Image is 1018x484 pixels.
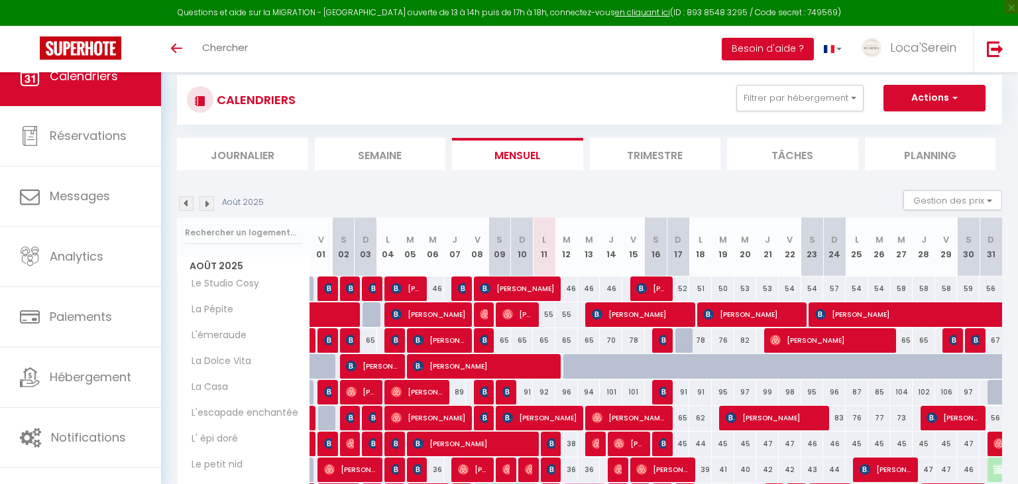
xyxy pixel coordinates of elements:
[399,217,422,276] th: 05
[913,457,935,482] div: 47
[368,405,376,430] span: [PERSON_NAME]
[180,328,250,343] span: L'émeraude
[765,233,770,246] abbr: J
[712,217,734,276] th: 19
[555,432,578,456] div: 38
[444,217,467,276] th: 07
[949,328,956,353] span: [PERSON_NAME] [PERSON_NAME]
[622,328,645,353] div: 78
[890,276,913,301] div: 58
[355,217,377,276] th: 03
[213,85,296,115] h3: CALENDRIERS
[756,457,779,482] div: 42
[957,276,980,301] div: 59
[386,233,390,246] abbr: L
[689,276,712,301] div: 51
[921,233,927,246] abbr: J
[823,217,846,276] th: 24
[689,457,712,482] div: 39
[355,328,377,353] div: 65
[525,457,532,482] span: [PERSON_NAME]
[846,217,868,276] th: 25
[180,432,241,446] span: L' épi doré
[458,457,488,482] span: [PERSON_NAME]
[502,457,510,482] span: [PERSON_NAME]
[180,406,302,420] span: L'escapade enchantée
[519,233,526,246] abbr: D
[533,380,555,404] div: 92
[913,217,935,276] th: 28
[547,457,554,482] span: [PERSON_NAME] et [PERSON_NAME]
[622,380,645,404] div: 101
[890,380,913,404] div: 104
[429,233,437,246] abbr: M
[890,328,913,353] div: 65
[980,406,1002,430] div: 56
[555,276,578,301] div: 46
[667,276,690,301] div: 52
[180,302,237,317] span: La Pépite
[413,457,420,482] span: [PERSON_NAME]
[659,328,666,353] span: [PERSON_NAME]
[865,138,996,170] li: Planning
[689,380,712,404] div: 91
[600,217,622,276] th: 14
[592,405,667,430] span: [PERSON_NAME] [PERSON_NAME]
[324,328,331,353] span: [PERSON_NAME]
[452,233,457,246] abbr: J
[346,328,353,353] span: [PERSON_NAME]
[341,233,347,246] abbr: S
[636,457,689,482] span: [PERSON_NAME]
[980,276,1002,301] div: 56
[310,217,333,276] th: 01
[712,276,734,301] div: 50
[770,328,890,353] span: [PERSON_NAME]
[846,406,868,430] div: 76
[578,380,600,404] div: 94
[868,406,891,430] div: 77
[855,233,859,246] abbr: L
[555,328,578,353] div: 65
[712,380,734,404] div: 95
[868,432,891,456] div: 45
[608,233,614,246] abbr: J
[727,138,858,170] li: Tâches
[719,233,727,246] abbr: M
[391,431,398,456] span: [PERSON_NAME]
[801,380,824,404] div: 95
[555,457,578,482] div: 36
[734,276,757,301] div: 53
[391,379,443,404] span: [PERSON_NAME]
[734,457,757,482] div: 40
[318,233,324,246] abbr: V
[547,431,554,456] span: [PERSON_NAME] [PERSON_NAME]
[756,217,779,276] th: 21
[913,432,935,456] div: 45
[689,432,712,456] div: 44
[779,432,801,456] div: 47
[868,380,891,404] div: 85
[756,276,779,301] div: 53
[712,328,734,353] div: 76
[324,379,331,404] span: [PERSON_NAME]
[315,138,446,170] li: Semaine
[324,431,331,456] span: [PERSON_NAME]
[734,217,757,276] th: 20
[533,217,555,276] th: 11
[823,406,846,430] div: 83
[363,233,369,246] abbr: D
[475,233,481,246] abbr: V
[801,217,824,276] th: 23
[480,276,555,301] span: [PERSON_NAME]
[699,233,703,246] abbr: L
[346,379,376,404] span: [PERSON_NAME]
[957,457,980,482] div: 46
[180,276,262,291] span: Le Studio Cosy
[935,380,958,404] div: 106
[600,276,622,301] div: 46
[50,127,127,144] span: Réservations
[466,217,488,276] th: 08
[890,406,913,430] div: 73
[667,406,690,430] div: 65
[533,328,555,353] div: 65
